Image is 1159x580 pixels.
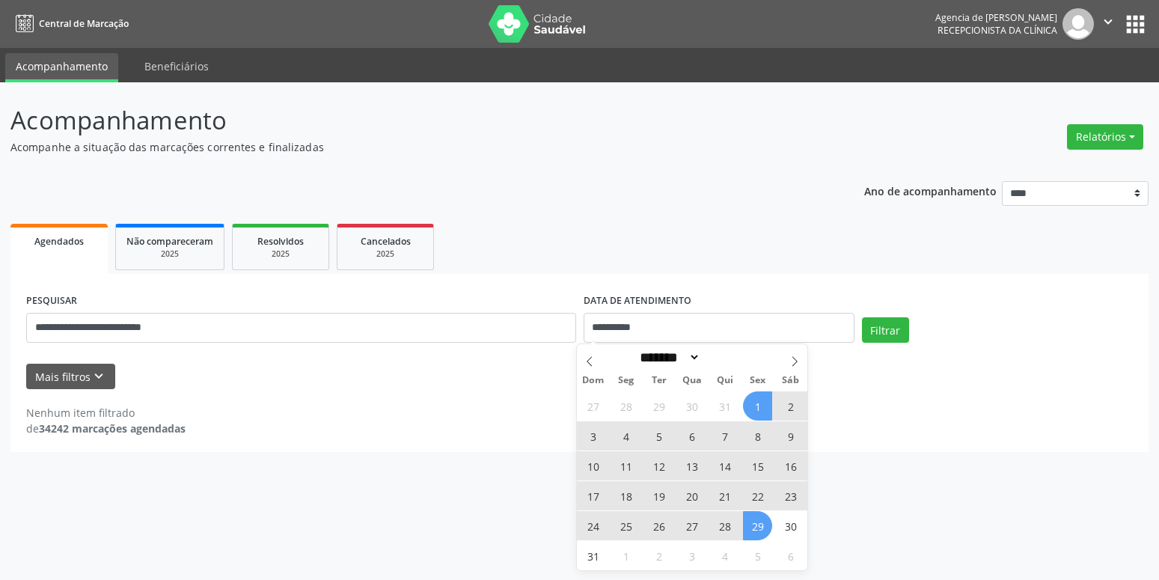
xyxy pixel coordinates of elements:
span: Julho 31, 2025 [710,391,739,421]
button: Relatórios [1067,124,1143,150]
span: Agosto 30, 2025 [776,511,805,540]
select: Month [634,349,700,365]
span: Setembro 4, 2025 [710,541,739,570]
span: Agosto 5, 2025 [644,421,673,451]
span: Agosto 4, 2025 [611,421,640,451]
a: Acompanhamento [5,53,118,82]
div: Nenhum item filtrado [26,405,186,421]
span: Agosto 28, 2025 [710,511,739,540]
label: PESQUISAR [26,290,77,313]
strong: 34242 marcações agendadas [39,421,186,436]
div: Agencia de [PERSON_NAME] [935,11,1057,24]
a: Central de Marcação [10,11,129,36]
span: Setembro 5, 2025 [743,541,772,570]
img: img [1062,8,1094,40]
span: Agosto 23, 2025 [776,481,805,510]
span: Julho 28, 2025 [611,391,640,421]
span: Agosto 25, 2025 [611,511,640,540]
button:  [1094,8,1122,40]
span: Agosto 12, 2025 [644,451,673,480]
span: Julho 30, 2025 [677,391,706,421]
span: Agosto 6, 2025 [677,421,706,451]
p: Acompanhamento [10,102,807,139]
span: Agosto 22, 2025 [743,481,772,510]
span: Agosto 9, 2025 [776,421,805,451]
span: Agosto 10, 2025 [578,451,608,480]
span: Agosto 18, 2025 [611,481,640,510]
span: Agosto 11, 2025 [611,451,640,480]
span: Agosto 14, 2025 [710,451,739,480]
span: Setembro 6, 2025 [776,541,805,570]
span: Agosto 15, 2025 [743,451,772,480]
span: Qui [709,376,741,385]
div: 2025 [348,248,423,260]
span: Agosto 13, 2025 [677,451,706,480]
label: DATA DE ATENDIMENTO [584,290,691,313]
span: Agosto 20, 2025 [677,481,706,510]
i:  [1100,13,1116,30]
button: apps [1122,11,1149,37]
span: Cancelados [361,235,411,248]
span: Agosto 26, 2025 [644,511,673,540]
div: 2025 [126,248,213,260]
span: Central de Marcação [39,17,129,30]
div: de [26,421,186,436]
span: Agosto 16, 2025 [776,451,805,480]
button: Filtrar [862,317,909,343]
p: Ano de acompanhamento [864,181,997,200]
div: 2025 [243,248,318,260]
i: keyboard_arrow_down [91,368,107,385]
span: Agosto 8, 2025 [743,421,772,451]
span: Setembro 2, 2025 [644,541,673,570]
p: Acompanhe a situação das marcações correntes e finalizadas [10,139,807,155]
a: Beneficiários [134,53,219,79]
input: Year [700,349,750,365]
span: Agosto 17, 2025 [578,481,608,510]
span: Qua [676,376,709,385]
span: Julho 27, 2025 [578,391,608,421]
span: Agosto 21, 2025 [710,481,739,510]
span: Julho 29, 2025 [644,391,673,421]
span: Agosto 2, 2025 [776,391,805,421]
span: Setembro 3, 2025 [677,541,706,570]
span: Agosto 27, 2025 [677,511,706,540]
span: Setembro 1, 2025 [611,541,640,570]
span: Agosto 31, 2025 [578,541,608,570]
span: Agosto 29, 2025 [743,511,772,540]
span: Sáb [774,376,807,385]
span: Agosto 24, 2025 [578,511,608,540]
span: Agosto 19, 2025 [644,481,673,510]
span: Dom [577,376,610,385]
span: Recepcionista da clínica [938,24,1057,37]
span: Agosto 3, 2025 [578,421,608,451]
span: Agosto 7, 2025 [710,421,739,451]
span: Não compareceram [126,235,213,248]
span: Ter [643,376,676,385]
span: Sex [741,376,774,385]
span: Agosto 1, 2025 [743,391,772,421]
span: Agendados [34,235,84,248]
span: Resolvidos [257,235,304,248]
span: Seg [610,376,643,385]
button: Mais filtroskeyboard_arrow_down [26,364,115,390]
